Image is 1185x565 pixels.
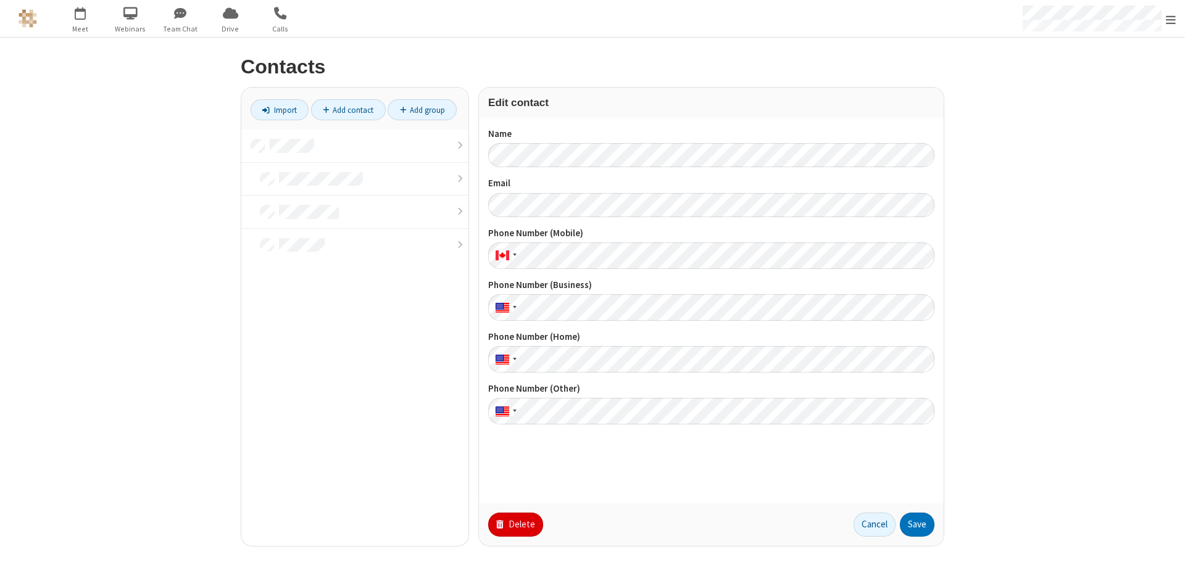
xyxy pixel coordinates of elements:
button: Save [900,513,934,537]
a: Import [251,99,309,120]
div: United States: + 1 [488,346,520,373]
span: Webinars [107,23,154,35]
img: QA Selenium DO NOT DELETE OR CHANGE [19,9,37,28]
label: Name [488,127,934,141]
label: Phone Number (Home) [488,330,934,344]
h2: Contacts [241,56,944,78]
a: Add contact [311,99,386,120]
label: Phone Number (Business) [488,278,934,292]
div: United States: + 1 [488,398,520,424]
span: Meet [57,23,104,35]
div: Canada: + 1 [488,242,520,269]
label: Phone Number (Other) [488,382,934,396]
div: United States: + 1 [488,294,520,321]
span: Team Chat [157,23,204,35]
a: Add group [388,99,457,120]
label: Email [488,176,934,191]
button: Cancel [854,513,896,537]
h3: Edit contact [488,97,934,109]
span: Drive [207,23,254,35]
span: Calls [257,23,304,35]
label: Phone Number (Mobile) [488,226,934,241]
iframe: Chat [1154,533,1176,556]
button: Delete [488,513,543,537]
